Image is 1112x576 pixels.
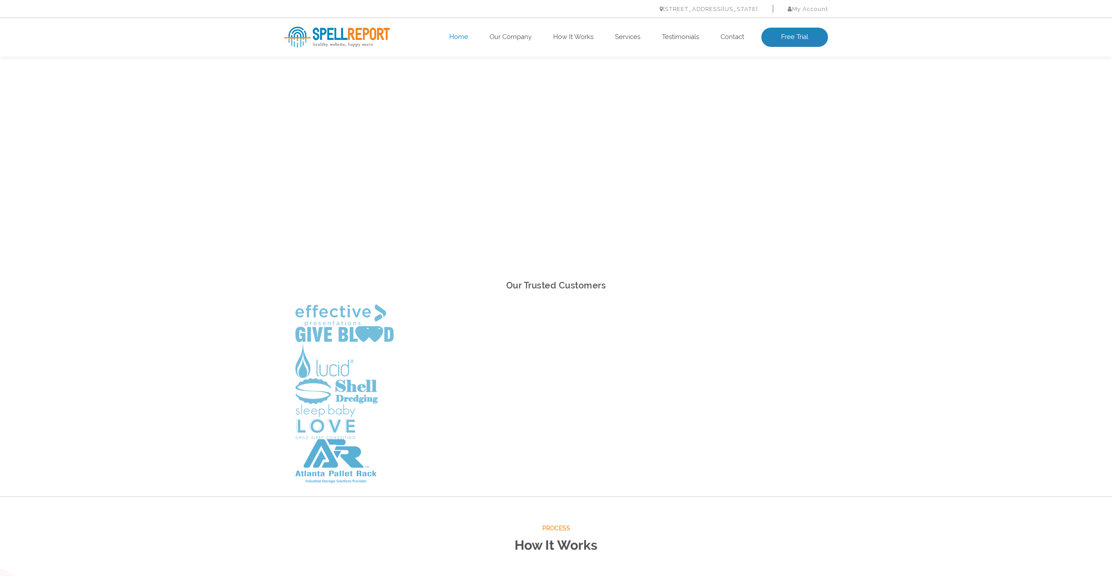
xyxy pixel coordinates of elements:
img: Sleep Baby Love [295,404,355,439]
h2: How It Works [284,534,828,557]
img: Effective [295,304,386,326]
img: Shell Dredging [295,378,378,404]
img: Lucid [295,344,354,378]
h2: Our Trusted Customers [284,278,828,293]
span: Process [284,523,828,534]
img: Give Blood [295,326,394,344]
